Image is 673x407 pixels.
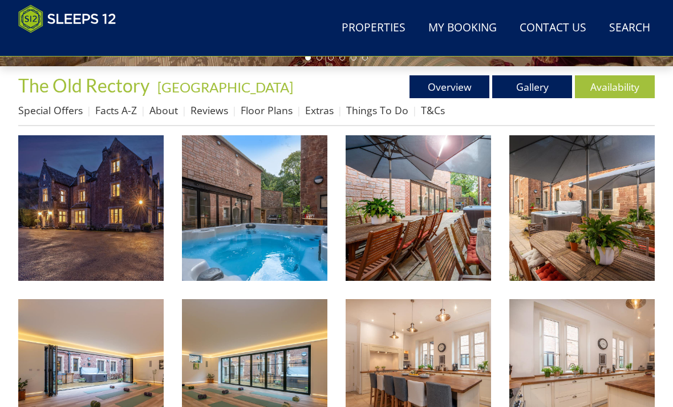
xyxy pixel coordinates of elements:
[605,15,655,41] a: Search
[18,74,153,96] a: The Old Rectory
[509,135,655,281] img: The Old Rectory - Have morning coffee or an alfresco lunch in the courtyard
[18,74,149,96] span: The Old Rectory
[190,103,228,117] a: Reviews
[157,79,293,95] a: [GEOGRAPHIC_DATA]
[515,15,591,41] a: Contact Us
[410,75,489,98] a: Overview
[18,103,83,117] a: Special Offers
[13,40,132,50] iframe: Customer reviews powered by Trustpilot
[153,79,293,95] span: -
[18,5,116,33] img: Sleeps 12
[18,135,164,281] img: The Old Rectory - Group Accommodation for 18 in the West Country
[346,135,491,281] img: The Old Rectory - The courtyard: A tucked away spot for outdoor dining and a soak in the hot tub
[575,75,655,98] a: Availability
[305,103,334,117] a: Extras
[241,103,293,117] a: Floor Plans
[421,103,445,117] a: T&Cs
[95,103,137,117] a: Facts A-Z
[424,15,501,41] a: My Booking
[149,103,178,117] a: About
[182,135,327,281] img: The Old Rectory - The hot tub is in the courtyard at the back of the house
[346,103,408,117] a: Things To Do
[492,75,572,98] a: Gallery
[337,15,410,41] a: Properties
